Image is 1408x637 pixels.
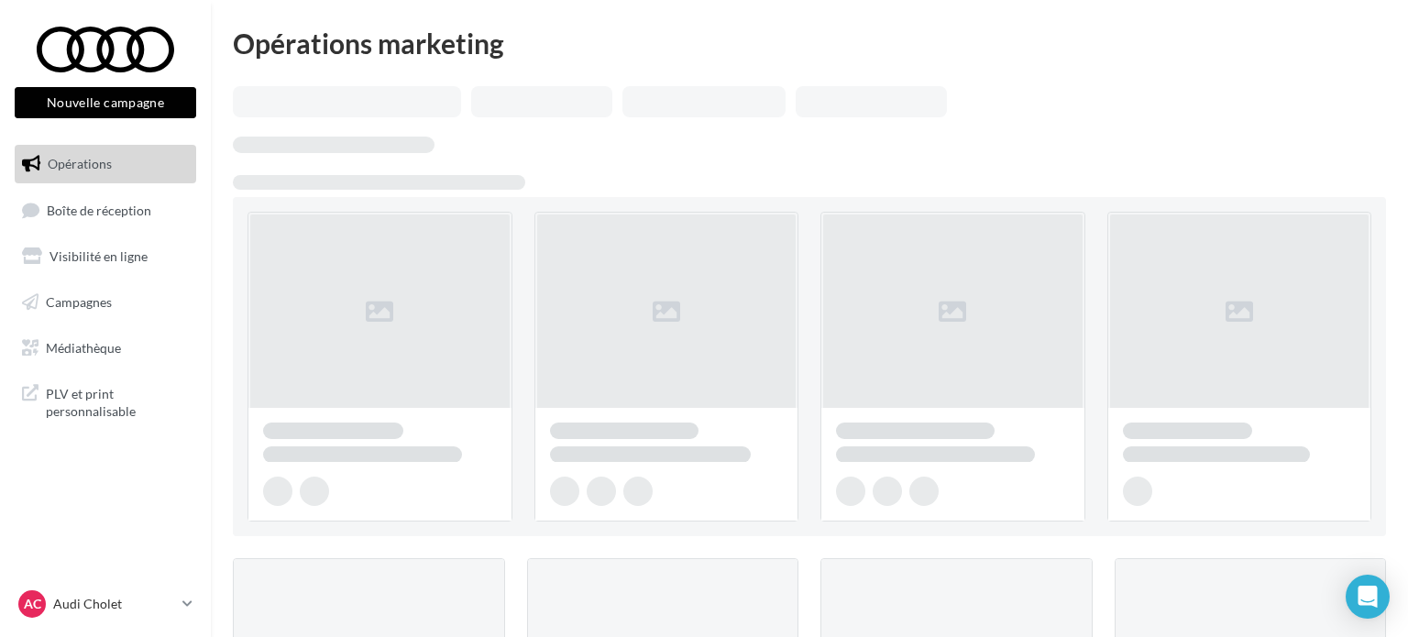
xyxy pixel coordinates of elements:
[24,595,41,613] span: AC
[49,248,148,264] span: Visibilité en ligne
[46,381,189,421] span: PLV et print personnalisable
[53,595,175,613] p: Audi Cholet
[11,191,200,230] a: Boîte de réception
[233,29,1386,57] div: Opérations marketing
[1346,575,1390,619] div: Open Intercom Messenger
[15,587,196,621] a: AC Audi Cholet
[46,339,121,355] span: Médiathèque
[11,283,200,322] a: Campagnes
[11,145,200,183] a: Opérations
[11,374,200,428] a: PLV et print personnalisable
[11,329,200,368] a: Médiathèque
[46,294,112,310] span: Campagnes
[11,237,200,276] a: Visibilité en ligne
[15,87,196,118] button: Nouvelle campagne
[47,202,151,217] span: Boîte de réception
[48,156,112,171] span: Opérations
